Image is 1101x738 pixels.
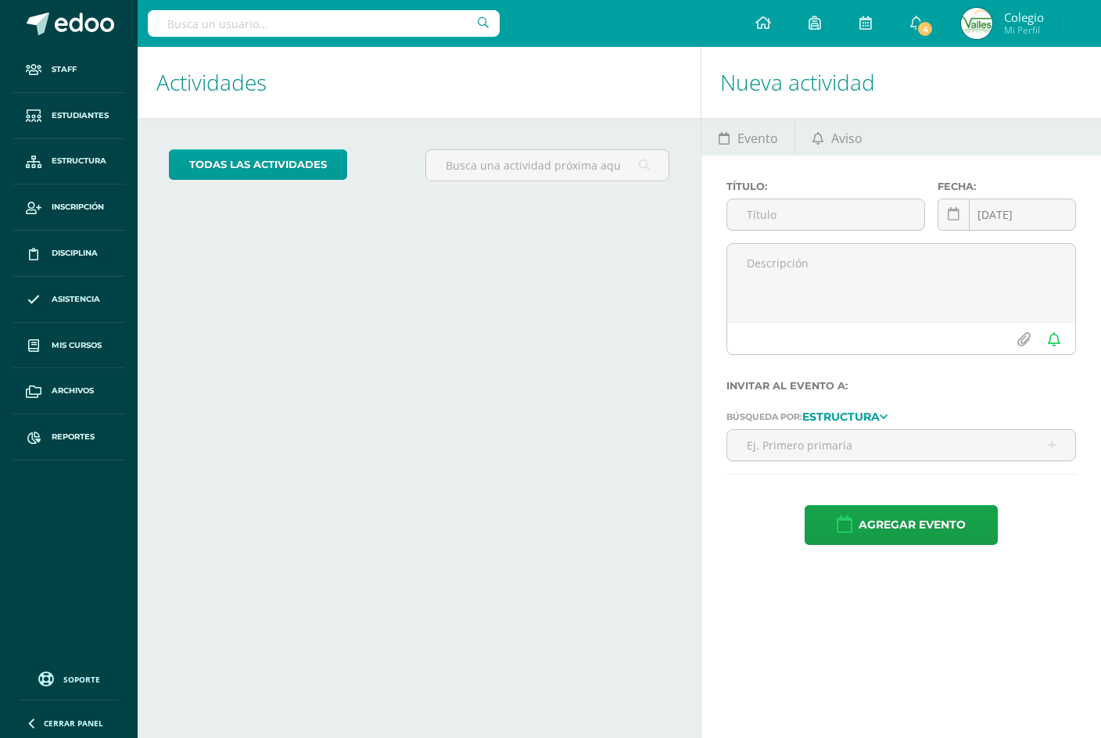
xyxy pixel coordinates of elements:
[52,201,104,213] span: Inscripción
[701,118,794,156] a: Evento
[13,414,125,460] a: Reportes
[156,47,682,118] h1: Actividades
[52,155,106,167] span: Estructura
[13,323,125,369] a: Mis cursos
[916,20,934,38] span: 4
[19,668,119,689] a: Soporte
[13,231,125,277] a: Disciplina
[63,674,100,685] span: Soporte
[720,47,1082,118] h1: Nueva actividad
[52,293,100,306] span: Asistencia
[426,150,669,181] input: Busca una actividad próxima aquí...
[726,380,1076,392] label: Invitar al evento a:
[831,120,863,157] span: Aviso
[805,505,998,545] button: Agregar evento
[169,149,347,180] a: todas las Actividades
[13,184,125,231] a: Inscripción
[726,181,925,192] label: Título:
[938,181,1076,192] label: Fecha:
[1004,9,1044,25] span: Colegio
[52,109,109,122] span: Estudiantes
[13,93,125,139] a: Estudiantes
[1004,23,1044,37] span: Mi Perfil
[726,411,802,422] span: Búsqueda por:
[737,120,778,157] span: Evento
[859,506,966,544] span: Agregar evento
[13,368,125,414] a: Archivos
[13,47,125,93] a: Staff
[13,277,125,323] a: Asistencia
[802,410,888,421] a: Estructura
[961,8,992,39] img: 6662caab5368120307d9ba51037d29bc.png
[938,199,1075,230] input: Fecha de entrega
[795,118,879,156] a: Aviso
[52,63,77,76] span: Staff
[802,410,880,424] strong: Estructura
[727,430,1075,460] input: Ej. Primero primaria
[148,10,500,37] input: Busca un usuario...
[52,339,102,352] span: Mis cursos
[52,247,98,260] span: Disciplina
[727,199,924,230] input: Título
[44,718,103,729] span: Cerrar panel
[52,431,95,443] span: Reportes
[13,139,125,185] a: Estructura
[52,385,94,397] span: Archivos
